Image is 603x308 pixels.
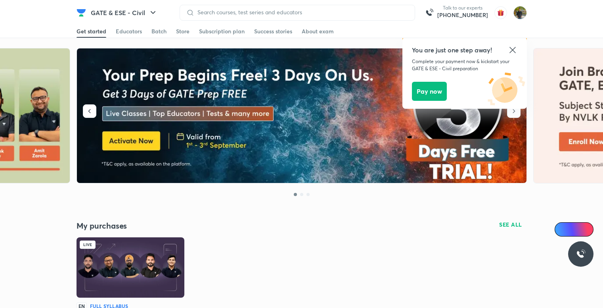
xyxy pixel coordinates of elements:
img: Icon [559,226,566,233]
div: Subscription plan [199,27,245,35]
a: Get started [77,25,106,38]
button: GATE & ESE - Civil [86,5,163,21]
a: [PHONE_NUMBER] [437,11,488,19]
a: Subscription plan [199,25,245,38]
img: Batch Thumbnail [77,237,184,298]
div: Success stories [254,27,292,35]
img: avatar [494,6,507,19]
h5: You are just one step away! [412,45,517,55]
div: About exam [302,27,334,35]
div: Batch [151,27,167,35]
a: Ai Doubts [555,222,593,237]
input: Search courses, test series and educators [194,9,408,15]
a: Batch [151,25,167,38]
h4: My purchases [77,221,302,231]
span: Ai Doubts [568,226,589,233]
img: shubham rawat [513,6,527,19]
a: About exam [302,25,334,38]
p: Complete your payment now & kickstart your GATE & ESE - Civil preparation [412,58,517,72]
img: ttu [576,249,586,259]
div: Educators [116,27,142,35]
a: Success stories [254,25,292,38]
div: Live [80,241,96,249]
img: call-us [421,5,437,21]
img: icon [486,72,527,108]
p: Talk to our experts [437,5,488,11]
button: SEE ALL [494,218,527,231]
span: SEE ALL [499,222,522,227]
div: Store [176,27,190,35]
img: Company Logo [77,8,86,17]
a: Store [176,25,190,38]
button: Pay now [412,82,447,101]
div: Get started [77,27,106,35]
a: Educators [116,25,142,38]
